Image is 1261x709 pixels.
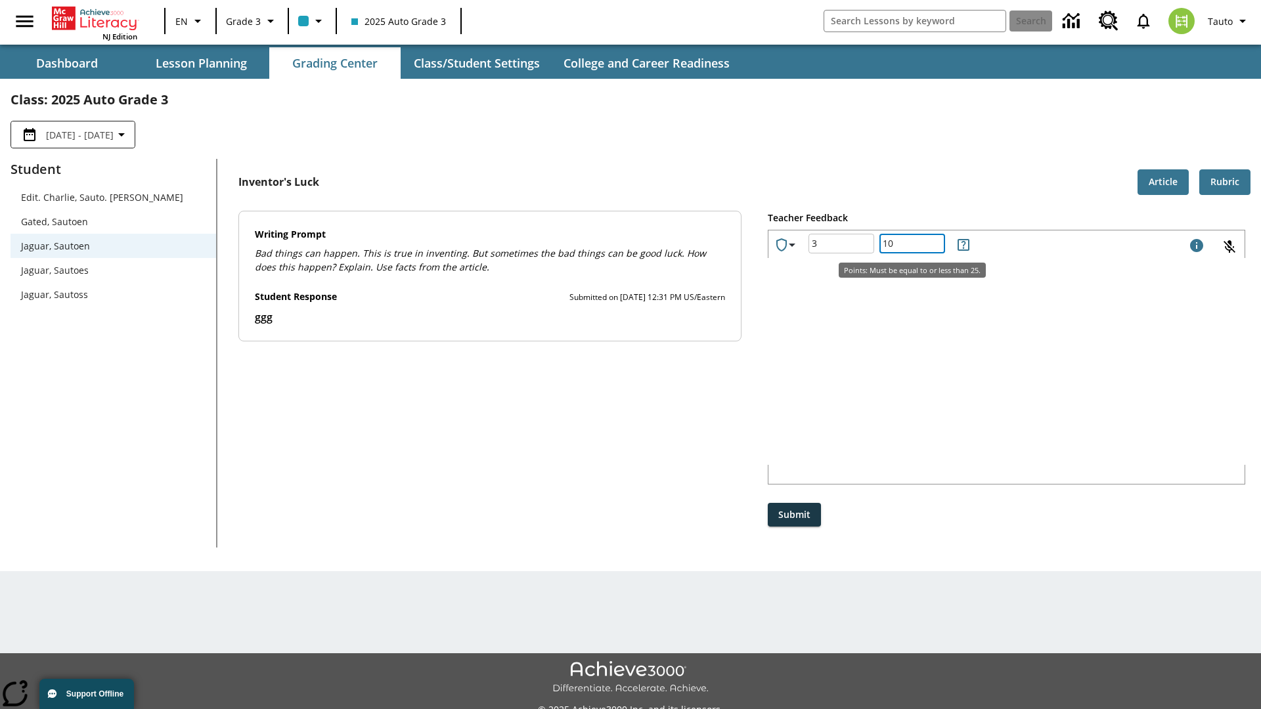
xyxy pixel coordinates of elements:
[5,11,192,22] p: BioKsQ
[1138,169,1189,195] button: Article, Will open in new tab
[255,227,726,242] p: Writing Prompt
[16,127,129,142] button: Select the date range menu item
[11,258,216,282] div: Jaguar, Sautoes
[11,209,216,234] div: Gated, Sautoen
[175,14,188,28] span: EN
[221,9,284,33] button: Grade: Grade 3, Select a grade
[1214,231,1245,263] button: Click to activate and allow voice recognition
[1055,3,1091,39] a: Data Center
[21,190,206,204] span: Edit. Charlie, Sauto. [PERSON_NAME]
[1,47,133,79] button: Dashboard
[1203,9,1256,33] button: Profile/Settings
[21,288,206,301] span: Jaguar, Sautoss
[255,290,337,304] p: Student Response
[66,689,123,698] span: Support Offline
[39,679,134,709] button: Support Offline
[808,226,874,261] input: Grade: Letters, numbers, %, + and - are allowed.
[1168,8,1195,34] img: avatar image
[768,211,1245,225] p: Teacher Feedback
[1208,14,1233,28] span: Tauto
[52,4,137,41] div: Home
[255,309,726,325] p: Student Response
[1189,238,1205,256] div: Maximum 1000 characters Press Escape to exit toolbar and use left and right arrow keys to access ...
[839,263,986,278] div: Points: Must be equal to or less than 25.
[950,232,977,258] button: Rules for Earning Points and Achievements, Will open in new tab
[255,246,726,274] p: Bad things can happen. This is true in inventing. But sometimes the bad things can be good luck. ...
[11,185,216,209] div: Edit. Charlie, Sauto. [PERSON_NAME]
[21,239,206,253] span: Jaguar, Sautoen
[879,234,945,253] div: Points: Must be equal to or less than 25.
[226,14,261,28] span: Grade 3
[1126,4,1161,38] a: Notifications
[238,174,319,190] p: Inventor's Luck
[102,32,137,41] span: NJ Edition
[824,11,1006,32] input: search field
[569,291,725,304] p: Submitted on [DATE] 12:31 PM US/Eastern
[293,9,332,33] button: Class color is light blue. Change class color
[21,215,206,228] span: Gated, Sautoen
[11,282,216,307] div: Jaguar, Sautoss
[5,11,192,22] body: Type your response here.
[1161,4,1203,38] button: Select a new avatar
[114,127,129,142] svg: Collapse Date Range Filter
[21,263,206,277] span: Jaguar, Sautoes
[52,5,137,32] a: Home
[255,309,726,325] p: ggg
[5,2,44,41] button: Open side menu
[403,47,550,79] button: Class/Student Settings
[11,159,216,180] p: Student
[11,89,1250,110] h2: Class : 2025 Auto Grade 3
[553,47,740,79] button: College and Career Readiness
[552,661,709,695] img: Achieve3000 Differentiate Accelerate Achieve
[135,47,267,79] button: Lesson Planning
[768,503,821,527] button: Submit
[808,234,874,253] div: Grade: Letters, numbers, %, + and - are allowed.
[169,9,211,33] button: Language: EN, Select a language
[46,128,114,142] span: [DATE] - [DATE]
[351,14,446,28] span: 2025 Auto Grade 3
[11,234,216,258] div: Jaguar, Sautoen
[1091,3,1126,39] a: Resource Center, Will open in new tab
[269,47,401,79] button: Grading Center
[1199,169,1250,195] button: Rubric, Will open in new tab
[768,232,805,258] button: Achievements
[879,226,945,261] input: Points: Must be equal to or less than 25.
